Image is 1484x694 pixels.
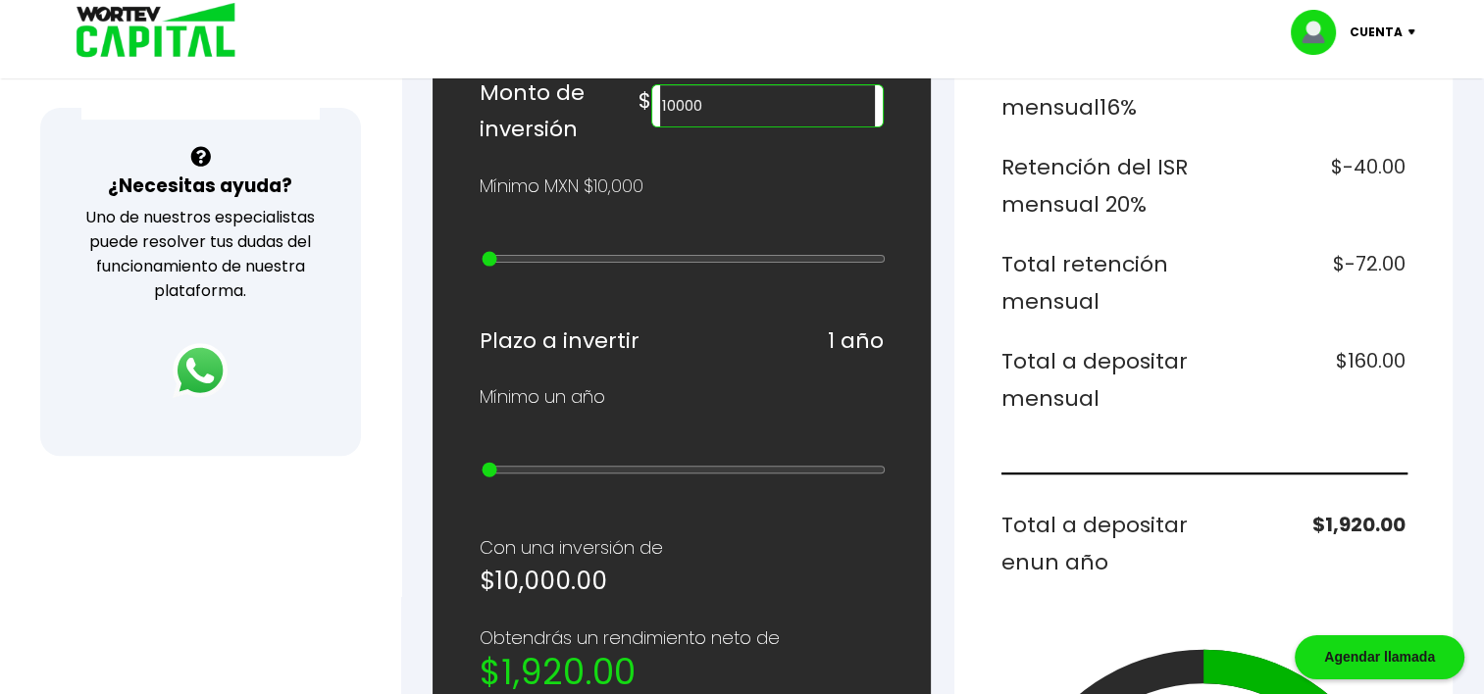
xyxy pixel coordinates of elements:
img: icon-down [1403,29,1429,35]
img: logos_whatsapp-icon.242b2217.svg [173,343,228,398]
h6: Total retención mensual [1001,246,1196,320]
h5: $10,000.00 [480,563,884,600]
h2: $1,920.00 [480,653,884,692]
p: Mínimo un año [480,382,605,412]
h6: $-72.00 [1211,246,1406,320]
h3: ¿Necesitas ayuda? [108,172,292,200]
p: Uno de nuestros especialistas puede resolver tus dudas del funcionamiento de nuestra plataforma. [66,205,335,303]
h6: Total a depositar mensual [1001,343,1196,417]
h6: Retención del ISR mensual 20% [1001,149,1196,223]
p: Obtendrás un rendimiento neto de [480,623,884,653]
h6: Total a depositar en un año [1001,507,1196,580]
p: Cuenta [1350,18,1403,47]
h6: Retención del IVA mensual 16% [1001,52,1196,125]
img: profile-image [1291,10,1350,55]
h6: $-32.00 [1211,52,1406,125]
p: Con una inversión de [480,533,884,563]
h6: $-40.00 [1211,149,1406,223]
h6: $ [639,82,651,120]
div: Agendar llamada [1295,635,1464,679]
h6: $160.00 [1211,343,1406,417]
h6: Monto de inversión [480,74,639,148]
h6: $1,920.00 [1211,507,1406,580]
p: Mínimo MXN $10,000 [480,172,643,201]
h6: 1 año [828,322,884,360]
h6: Plazo a invertir [480,322,640,360]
